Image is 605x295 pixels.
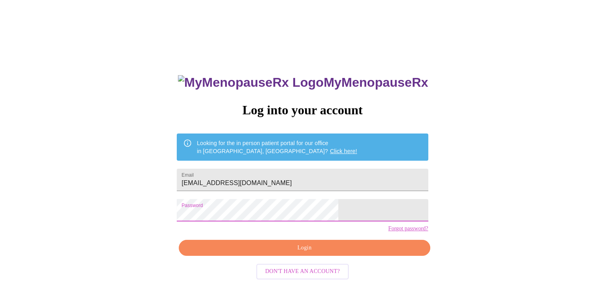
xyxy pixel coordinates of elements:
[265,267,340,277] span: Don't have an account?
[188,243,421,253] span: Login
[179,240,430,256] button: Login
[177,103,428,118] h3: Log into your account
[178,75,323,90] img: MyMenopauseRx Logo
[178,75,428,90] h3: MyMenopauseRx
[330,148,357,154] a: Click here!
[197,136,357,158] div: Looking for the in person patient portal for our office in [GEOGRAPHIC_DATA], [GEOGRAPHIC_DATA]?
[388,225,428,232] a: Forgot password?
[254,267,351,274] a: Don't have an account?
[256,264,349,279] button: Don't have an account?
